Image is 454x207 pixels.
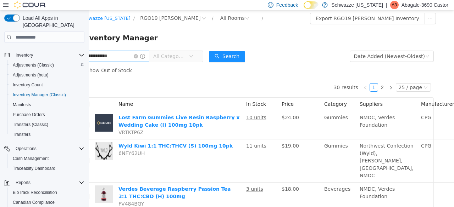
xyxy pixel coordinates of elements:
span: CPG [332,104,343,110]
p: | [386,1,387,9]
p: Schwazze [US_STATE] [331,1,383,9]
span: Transfers [13,132,31,137]
a: Adjustments (beta) [10,71,51,79]
span: BioTrack Reconciliation [10,188,84,197]
span: / [123,5,124,11]
a: Transfers (Classic) [10,120,51,129]
i: icon: down [337,44,341,49]
a: 2 [290,73,298,81]
i: icon: right [300,75,304,80]
span: Cash Management [13,156,49,161]
span: Feedback [276,1,298,8]
td: Gummies [233,129,268,172]
span: Reports [13,178,84,187]
button: Traceabilty Dashboard [7,163,87,173]
button: BioTrack Reconciliation [7,188,87,197]
img: Wyld Kiwi 1:1 THC:THCV (S) 100mg 10pk hero shot [6,132,24,150]
span: Load All Apps in [GEOGRAPHIC_DATA] [20,15,84,29]
i: icon: down [335,75,339,80]
span: All Categories [65,42,97,50]
span: FV484BGY [30,191,55,196]
button: Adjustments (Classic) [7,60,87,70]
button: Operations [1,144,87,154]
span: Cash Management [10,154,84,163]
span: Inventory Manager (Classic) [13,92,66,98]
a: Inventory Manager (Classic) [10,91,69,99]
div: Abagale-3690 Castor [390,1,399,9]
span: Adjustments (beta) [10,71,84,79]
span: NMDC, Verdes Foundation [271,176,306,189]
p: Abagale-3690 Castor [402,1,448,9]
div: Date Added (Newest-Oldest) [265,41,336,51]
span: Operations [13,144,84,153]
u: 10 units [157,104,178,110]
span: Name [30,91,44,97]
span: Traceabilty Dashboard [10,164,84,173]
li: 2 [289,73,298,81]
span: Reports [16,180,31,185]
li: 30 results [245,73,269,81]
span: Inventory Count [13,82,43,88]
i: icon: close-circle [45,44,49,48]
i: icon: left [275,75,279,80]
span: / [45,5,46,11]
td: Gummies [233,101,268,129]
span: Inventory [13,51,84,59]
i: icon: down [100,44,105,49]
span: Price [193,91,205,97]
a: Cash Management [10,154,51,163]
div: All Rooms [132,2,156,13]
button: Inventory Manager (Classic) [7,90,87,100]
i: icon: info-circle [51,44,56,48]
a: Transfers [10,130,33,139]
a: Wyld Kiwi 1:1 THC:THCV (S) 100mg 10pk [30,133,144,138]
span: $19.00 [193,133,210,138]
button: Operations [13,144,39,153]
span: A3 [392,1,397,9]
input: Dark Mode [304,1,319,9]
a: Canadian Compliance [10,198,57,207]
button: Reports [1,178,87,188]
span: Traceabilty Dashboard [13,166,55,171]
u: 3 units [157,176,175,182]
button: Inventory [13,51,36,59]
button: icon: ellipsis [336,2,347,14]
span: Adjustments (Classic) [13,62,54,68]
span: $18.00 [193,176,210,182]
span: NMDC, Verdes Foundation [271,104,306,117]
span: CPG [332,133,343,138]
span: Manufacturer [332,91,366,97]
button: Adjustments (beta) [7,70,87,80]
a: Lost Farm Gummies Live Resin Raspberry x Wedding Cake (I) 100mg 10pk [30,104,151,117]
span: Inventory [16,52,33,58]
span: / [173,5,175,11]
button: icon: searchSearch [120,41,156,52]
span: RGO19 Hobbs [51,4,112,12]
span: Inventory Manager (Classic) [10,91,84,99]
span: 6NFY62UH [30,140,56,146]
span: BioTrack Reconciliation [13,190,57,195]
button: Cash Management [7,154,87,163]
a: Manifests [10,100,34,109]
button: Purchase Orders [7,110,87,120]
a: Verdes Beverage Raspberry Passion Tea 3:1 THC:CBD (H) 100mg [30,176,142,189]
a: Inventory Count [10,81,46,89]
button: Transfers (Classic) [7,120,87,130]
button: Transfers [7,130,87,139]
span: Purchase Orders [10,110,84,119]
img: Cova [14,1,46,8]
span: Category [236,91,258,97]
span: VRTKTP6Z [30,119,55,125]
img: Verdes Beverage Raspberry Passion Tea 3:1 THC:CBD (H) 100mg hero shot [6,175,24,193]
button: Export RGO19 [PERSON_NAME] Inventory [221,2,336,14]
span: Operations [16,146,37,151]
span: Purchase Orders [13,112,45,117]
img: Lost Farm Gummies Live Resin Raspberry x Wedding Cake (I) 100mg 10pk placeholder [6,104,24,121]
button: Inventory [1,50,87,60]
li: 1 [281,73,289,81]
button: Manifests [7,100,87,110]
span: Transfers (Classic) [10,120,84,129]
button: Reports [13,178,33,187]
a: 1 [281,73,289,81]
